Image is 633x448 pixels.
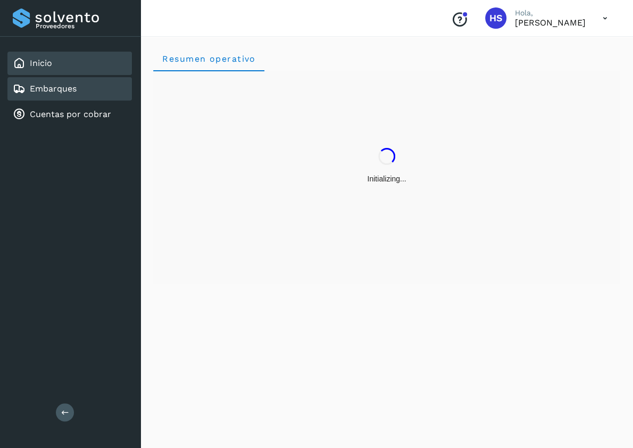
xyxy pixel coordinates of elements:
p: Proveedores [36,22,128,30]
div: Inicio [7,52,132,75]
a: Cuentas por cobrar [30,109,111,119]
span: Resumen operativo [162,54,256,64]
a: Embarques [30,84,77,94]
p: Hermilo Salazar Rodriguez [515,18,586,28]
p: Hola, [515,9,586,18]
div: Cuentas por cobrar [7,103,132,126]
div: Embarques [7,77,132,101]
a: Inicio [30,58,52,68]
